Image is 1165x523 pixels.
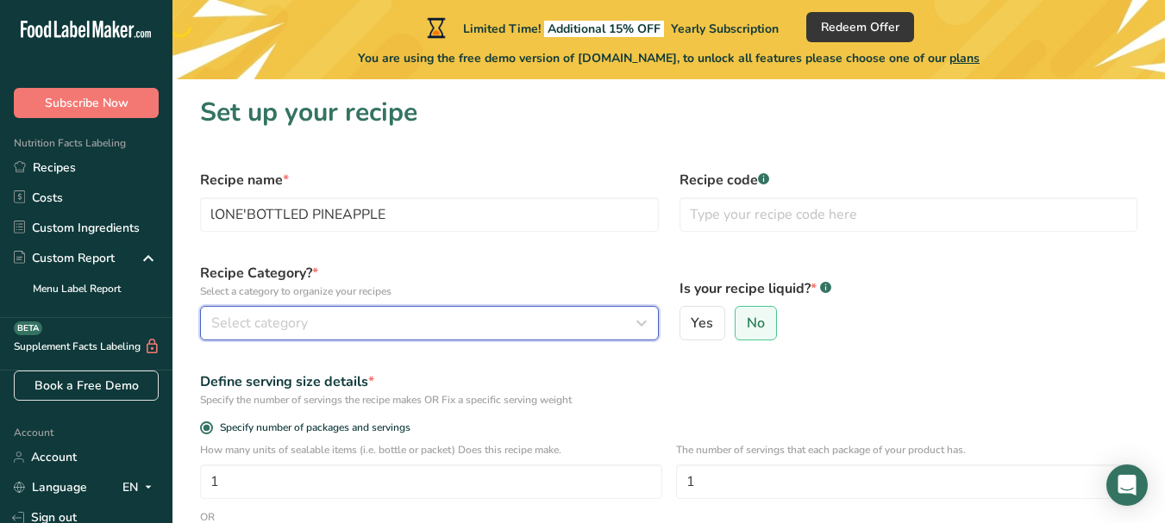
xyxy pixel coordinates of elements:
div: BETA [14,321,42,335]
span: Specify number of packages and servings [213,421,410,434]
label: Is your recipe liquid? [680,278,1138,299]
p: Select a category to organize your recipes [200,283,659,299]
h1: Set up your recipe [200,93,1137,132]
a: Book a Free Demo [14,370,159,401]
p: How many units of sealable items (i.e. bottle or packet) Does this recipe make. [200,442,662,458]
div: Open Intercom Messenger [1106,464,1148,506]
label: Recipe code [680,170,1138,190]
div: Custom Report [14,249,115,267]
input: Type your recipe code here [680,197,1138,232]
span: Additional 15% OFF [544,21,664,37]
a: Language [14,472,87,502]
button: Select category [200,306,659,340]
div: EN [122,477,159,498]
span: Yearly Subscription [671,21,779,37]
span: No [747,314,765,332]
button: Redeem Offer [806,12,914,42]
span: Subscribe Now [45,94,128,112]
p: The number of servings that each package of your product has. [676,442,1138,458]
span: You are using the free demo version of [DOMAIN_NAME], to unlock all features please choose one of... [358,49,980,67]
span: plans [949,50,980,66]
span: Select category [211,313,308,333]
span: Redeem Offer [821,18,899,36]
span: Yes [691,314,713,332]
label: Recipe name [200,170,659,190]
div: Limited Time! [423,17,779,38]
div: Define serving size details [200,371,1137,392]
input: Type your recipe name here [200,197,659,232]
button: Subscribe Now [14,88,159,118]
label: Recipe Category? [200,263,659,299]
div: Specify the number of servings the recipe makes OR Fix a specific serving weight [200,392,1137,408]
